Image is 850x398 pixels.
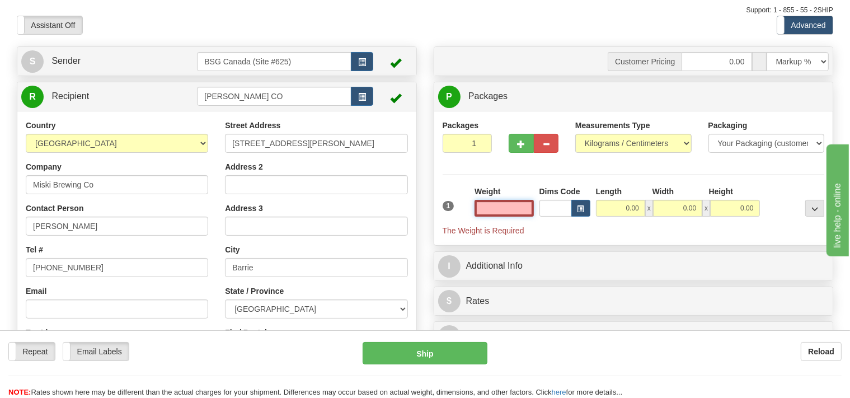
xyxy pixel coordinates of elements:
span: O [438,325,461,348]
span: S [21,50,44,73]
span: Packages [468,91,508,101]
label: Country [26,120,56,131]
label: Address 2 [225,161,263,172]
span: 1 [443,201,454,211]
label: Advanced [777,16,833,34]
button: Reload [801,342,842,361]
div: live help - online [8,7,104,20]
iframe: chat widget [824,142,849,256]
span: Sender [51,56,81,65]
label: Measurements Type [575,120,650,131]
a: IAdditional Info [438,255,829,278]
label: Repeat [9,343,55,360]
a: $Rates [438,290,829,313]
span: Customer Pricing [608,52,682,71]
a: P Packages [438,85,829,108]
span: $ [438,290,461,312]
span: R [21,86,44,108]
span: P [438,86,461,108]
label: Street Address [225,120,280,131]
a: OShipment Options [438,325,829,348]
b: Reload [808,347,834,356]
label: Email [26,285,46,297]
label: Packaging [708,120,748,131]
label: Length [596,186,622,197]
label: Height [709,186,734,197]
input: Sender Id [197,52,351,71]
label: Company [26,161,62,172]
label: City [225,244,239,255]
div: Support: 1 - 855 - 55 - 2SHIP [17,6,833,15]
span: I [438,255,461,278]
label: Packages [443,120,479,131]
span: x [702,200,710,217]
label: Assistant Off [17,16,82,34]
label: Tel # [26,244,43,255]
span: NOTE: [8,388,31,396]
span: x [645,200,653,217]
label: Email Labels [63,343,129,360]
a: here [552,388,566,396]
label: Tax Id [26,327,48,338]
input: Recipient Id [197,87,351,106]
label: Width [652,186,674,197]
label: Weight [475,186,500,197]
input: Enter a location [225,134,407,153]
span: The Weight is Required [443,226,524,235]
a: R Recipient [21,85,177,108]
label: Address 3 [225,203,263,214]
label: Contact Person [26,203,83,214]
span: Recipient [51,91,89,101]
a: S Sender [21,50,197,73]
label: State / Province [225,285,284,297]
div: ... [805,200,824,217]
label: Zip / Postal [225,327,267,338]
button: Ship [363,342,487,364]
label: Dims Code [539,186,580,197]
